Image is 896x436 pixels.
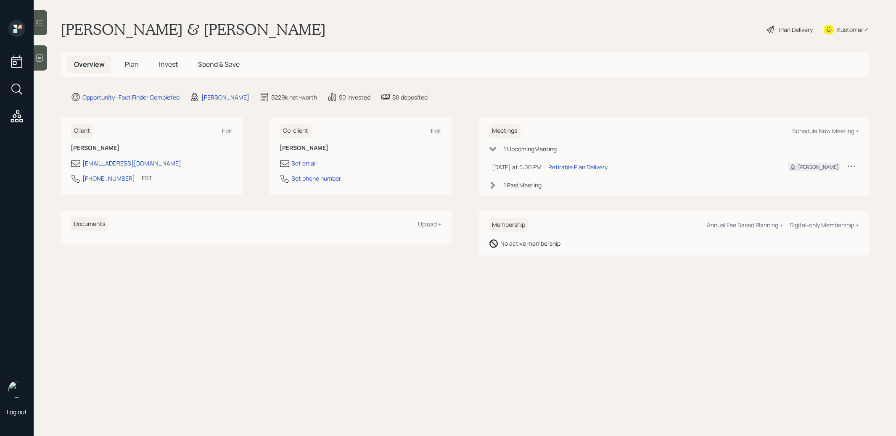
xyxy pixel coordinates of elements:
div: [DATE] at 5:00 PM [492,163,542,171]
div: No active membership [500,239,560,248]
h6: Co-client [280,124,312,138]
div: Digital-only Membership + [790,221,859,229]
div: Edit [222,127,233,135]
div: Annual Fee Based Planning + [707,221,783,229]
span: Overview [74,60,105,69]
div: Log out [7,408,27,416]
h6: [PERSON_NAME] [280,144,441,152]
span: Spend & Save [198,60,240,69]
div: [PERSON_NAME] [201,93,249,102]
h6: Membership [489,218,529,232]
div: EST [142,173,152,182]
div: $0 invested [339,93,370,102]
div: Retirable Plan Delivery [548,163,608,171]
div: Schedule New Meeting + [792,127,859,135]
div: Set phone number [291,174,341,183]
div: Opportunity · Fact Finder Completed [82,93,180,102]
h6: Meetings [489,124,521,138]
div: [PHONE_NUMBER] [82,174,135,183]
h6: [PERSON_NAME] [71,144,233,152]
div: Set email [291,159,317,168]
span: Invest [159,60,178,69]
div: Kustomer [837,25,863,34]
div: 1 Upcoming Meeting [504,144,557,153]
div: [EMAIL_ADDRESS][DOMAIN_NAME] [82,159,181,168]
h1: [PERSON_NAME] & [PERSON_NAME] [61,20,326,39]
div: [PERSON_NAME] [798,163,839,171]
span: Plan [125,60,139,69]
div: $229k net-worth [271,93,317,102]
div: Plan Delivery [779,25,813,34]
img: treva-nostdahl-headshot.png [8,381,25,398]
div: Upload + [418,220,441,228]
div: 1 Past Meeting [504,181,542,189]
div: $0 deposited [392,93,428,102]
h6: Documents [71,217,108,231]
div: Edit [431,127,441,135]
h6: Client [71,124,93,138]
